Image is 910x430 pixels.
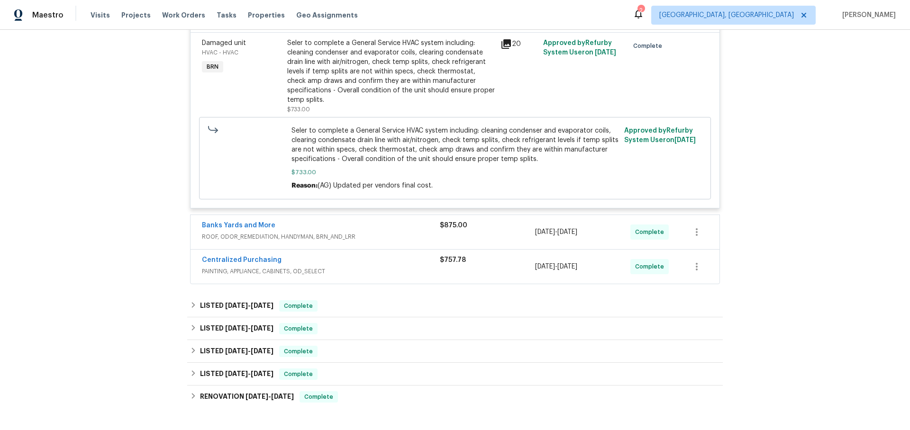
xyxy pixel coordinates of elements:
[225,348,273,354] span: -
[440,257,466,263] span: $757.78
[637,6,644,15] div: 2
[557,263,577,270] span: [DATE]
[595,49,616,56] span: [DATE]
[557,229,577,235] span: [DATE]
[202,257,282,263] a: Centralized Purchasing
[225,325,273,331] span: -
[251,302,273,309] span: [DATE]
[225,370,273,377] span: -
[674,137,696,143] span: [DATE]
[280,369,317,379] span: Complete
[535,229,555,235] span: [DATE]
[659,10,794,20] span: [GEOGRAPHIC_DATA], [GEOGRAPHIC_DATA]
[200,391,294,403] h6: RENOVATION
[291,168,619,177] span: $733.00
[300,392,337,402] span: Complete
[635,262,668,271] span: Complete
[202,50,238,55] span: HVAC - HVAC
[187,317,723,340] div: LISTED [DATE]-[DATE]Complete
[187,295,723,317] div: LISTED [DATE]-[DATE]Complete
[318,182,433,189] span: (AG) Updated per vendors final cost.
[225,302,248,309] span: [DATE]
[187,363,723,385] div: LISTED [DATE]-[DATE]Complete
[121,10,151,20] span: Projects
[280,347,317,356] span: Complete
[91,10,110,20] span: Visits
[200,346,273,357] h6: LISTED
[202,267,440,276] span: PAINTING, APPLIANCE, CABINETS, OD_SELECT
[202,40,246,46] span: Damaged unit
[271,393,294,400] span: [DATE]
[200,368,273,380] h6: LISTED
[225,302,273,309] span: -
[280,324,317,333] span: Complete
[246,393,294,400] span: -
[202,222,275,229] a: Banks Yards and More
[291,182,318,189] span: Reason:
[200,300,273,312] h6: LISTED
[280,301,317,311] span: Complete
[225,325,248,331] span: [DATE]
[248,10,285,20] span: Properties
[202,232,440,242] span: ROOF, ODOR_REMEDIATION, HANDYMAN, BRN_AND_LRR
[633,41,666,51] span: Complete
[162,10,205,20] span: Work Orders
[838,10,896,20] span: [PERSON_NAME]
[287,107,310,112] span: $733.00
[291,126,619,164] span: Seler to complete a General Service HVAC system including: cleaning condenser and evaporator coil...
[187,340,723,363] div: LISTED [DATE]-[DATE]Complete
[543,40,616,56] span: Approved by Refurby System User on
[225,370,248,377] span: [DATE]
[203,62,222,72] span: BRN
[440,222,467,229] span: $875.00
[251,348,273,354] span: [DATE]
[217,12,237,18] span: Tasks
[251,370,273,377] span: [DATE]
[225,348,248,354] span: [DATE]
[535,262,577,271] span: -
[187,385,723,408] div: RENOVATION [DATE]-[DATE]Complete
[624,127,696,143] span: Approved by Refurby System User on
[246,393,268,400] span: [DATE]
[296,10,358,20] span: Geo Assignments
[535,227,577,237] span: -
[535,263,555,270] span: [DATE]
[251,325,273,331] span: [DATE]
[287,38,495,105] div: Seler to complete a General Service HVAC system including: cleaning condenser and evaporator coil...
[200,323,273,334] h6: LISTED
[32,10,64,20] span: Maestro
[500,38,537,50] div: 20
[635,227,668,237] span: Complete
